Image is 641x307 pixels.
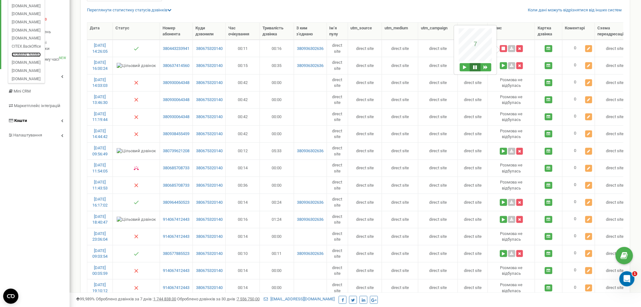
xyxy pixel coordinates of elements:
[382,279,418,296] td: direct site
[458,23,488,40] th: utm_tеrm
[382,142,418,160] td: direct site
[195,63,223,69] a: 380675320140
[195,46,223,52] a: 380675320140
[418,160,458,177] td: direct site
[92,77,108,88] a: [DATE] 14:03:03
[508,199,515,206] a: Завантажити
[418,177,458,194] td: direct site
[418,74,458,91] td: direct site
[418,91,458,108] td: direct site
[327,211,348,228] td: direct site
[458,125,488,142] td: direct site
[382,245,418,262] td: direct site
[226,74,260,91] td: 00:42
[348,245,382,262] td: direct site
[163,63,190,69] a: 380637414560
[382,91,418,108] td: direct site
[488,228,535,245] td: Розмова не вiдбулась
[488,108,535,125] td: Розмова не вiдбулась
[195,183,223,189] a: 380675320140
[163,97,190,103] a: 380930064348
[348,142,382,160] td: direct site
[382,177,418,194] td: direct site
[260,108,294,125] td: 00:00
[348,177,382,194] td: direct site
[516,250,523,257] button: Видалити запис
[92,146,108,156] a: [DATE] 09:56:49
[134,234,139,239] img: Немає відповіді
[134,268,139,274] img: Немає відповіді
[508,148,515,155] a: Завантажити
[348,125,382,142] td: direct site
[13,133,42,137] span: Налаштування
[348,57,382,74] td: direct site
[163,234,190,240] a: 914067412443
[327,262,348,279] td: direct site
[92,197,108,208] a: [DATE] 16:17:02
[226,228,260,245] td: 00:14
[348,108,382,125] td: direct site
[563,23,595,40] th: Коментарі
[134,166,139,171] img: Зайнято
[134,132,139,137] img: Немає відповіді
[12,69,41,72] a: [DOMAIN_NAME]
[297,46,324,52] a: 380936302636
[92,43,108,54] a: [DATE] 14:26:05
[134,286,139,291] img: Немає відповіді
[96,297,176,301] span: Оброблено дзвінків за 7 днів :
[134,46,139,51] img: Успішний
[297,63,324,69] a: 380936302636
[12,61,41,64] a: [DOMAIN_NAME]
[382,57,418,74] td: direct site
[327,57,348,74] td: direct site
[76,297,95,301] span: 99,989%
[595,228,635,245] td: direct site
[12,4,41,7] a: [DOMAIN_NAME]
[508,216,515,223] a: Завантажити
[163,251,190,257] a: 380577885523
[563,177,595,194] td: 0
[134,115,139,120] img: Немає відповіді
[488,74,535,91] td: Розмова не вiдбулась
[92,163,108,173] a: [DATE] 11:54:05
[382,262,418,279] td: direct site
[195,251,223,257] a: 380675320140
[418,279,458,296] td: direct site
[563,142,595,160] td: 0
[260,142,294,160] td: 05:33
[237,297,260,301] u: 7 556 750,00
[226,57,260,74] td: 00:15
[193,23,226,40] th: Куди дзвонили
[163,217,190,223] a: 914067412443
[348,160,382,177] td: direct site
[563,262,595,279] td: 0
[382,40,418,57] td: direct site
[563,108,595,125] td: 0
[226,108,260,125] td: 00:42
[117,63,156,69] img: Цільовий дзвінок
[153,297,176,301] u: 1 744 838,00
[418,262,458,279] td: direct site
[348,91,382,108] td: direct site
[163,268,190,274] a: 914067412443
[195,148,223,154] a: 380675320140
[418,211,458,228] td: direct site
[458,160,488,177] td: direct site
[458,262,488,279] td: direct site
[563,245,595,262] td: 0
[92,265,108,276] a: [DATE] 00:05:59
[327,279,348,296] td: direct site
[134,200,139,205] img: Успішний
[92,282,108,293] a: [DATE] 19:10:12
[488,279,535,296] td: Розмова не вiдбулась
[595,279,635,296] td: direct site
[595,160,635,177] td: direct site
[260,228,294,245] td: 00:00
[92,214,108,225] a: [DATE] 18:40:47
[260,211,294,228] td: 01:24
[348,40,382,57] td: direct site
[595,177,635,194] td: direct site
[260,125,294,142] td: 00:00
[458,211,488,228] td: direct site
[348,74,382,91] td: direct site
